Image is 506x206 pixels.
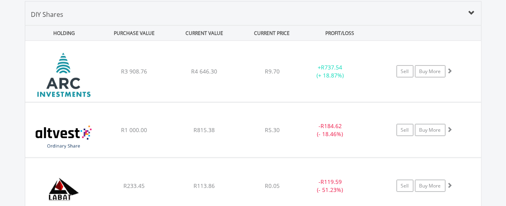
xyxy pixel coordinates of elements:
[300,63,361,80] div: + (+ 18.87%)
[121,126,147,134] span: R1 000.00
[240,26,304,41] div: CURRENT PRICE
[29,51,98,100] img: EQU.ZA.AIL.png
[321,178,342,186] span: R119.59
[321,122,342,130] span: R184.62
[123,182,145,190] span: R233.45
[397,124,413,136] a: Sell
[306,26,374,41] div: PROFIT/LOSS
[300,122,361,138] div: - (- 18.46%)
[265,67,280,75] span: R9.70
[415,65,446,78] a: Buy More
[397,180,413,192] a: Sell
[29,113,98,156] img: EQU.ZA.ALV.png
[121,67,147,75] span: R3 908.76
[321,63,342,71] span: R737.54
[170,26,239,41] div: CURRENT VALUE
[194,126,215,134] span: R815.38
[194,182,215,190] span: R113.86
[415,180,446,192] a: Buy More
[397,65,413,78] a: Sell
[191,67,217,75] span: R4 646.30
[26,26,99,41] div: HOLDING
[265,126,280,134] span: R5.30
[265,182,280,190] span: R0.05
[31,10,64,19] span: DIY Shares
[300,178,361,194] div: - (- 51.23%)
[415,124,446,136] a: Buy More
[100,26,169,41] div: PURCHASE VALUE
